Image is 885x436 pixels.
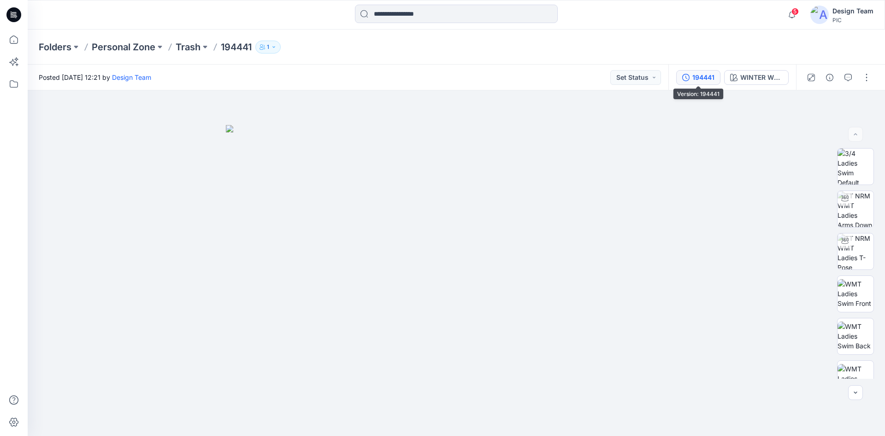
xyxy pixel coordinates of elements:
[92,41,155,54] a: Personal Zone
[838,279,873,308] img: WMT Ladies Swim Front
[267,42,269,52] p: 1
[791,8,799,15] span: 5
[39,41,71,54] a: Folders
[822,70,837,85] button: Details
[810,6,829,24] img: avatar
[221,41,252,54] p: 194441
[39,72,151,82] span: Posted [DATE] 12:21 by
[838,322,873,351] img: WMT Ladies Swim Back
[832,17,873,24] div: PIC
[832,6,873,17] div: Design Team
[838,149,873,185] img: 3/4 Ladies Swim Default
[740,72,783,83] div: WINTER WHITE
[112,73,151,81] a: Design Team
[676,70,720,85] button: 194441
[692,72,714,83] div: 194441
[838,233,873,269] img: TT NRM WMT Ladies T-Pose
[838,364,873,393] img: WMT Ladies Swim Left
[838,191,873,227] img: TT NRM WMT Ladies Arms Down
[176,41,201,54] a: Trash
[724,70,789,85] button: WINTER WHITE
[255,41,281,54] button: 1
